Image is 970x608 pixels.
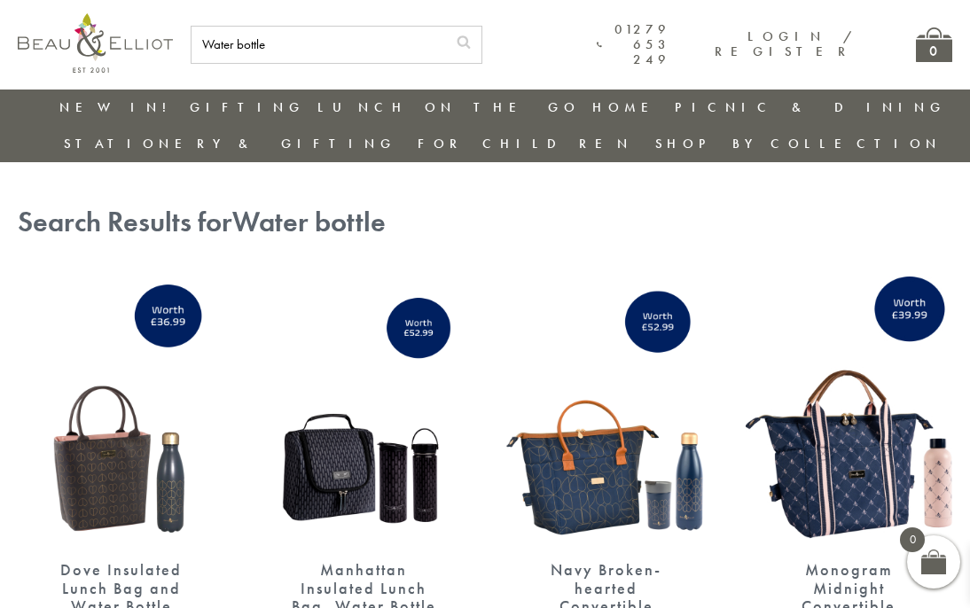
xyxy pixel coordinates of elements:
img: logo [18,13,173,73]
a: Stationery & Gifting [64,135,396,152]
img: Dove Insulated Lunch Bag and Water Bottle [18,277,225,543]
a: Lunch On The Go [317,98,580,116]
a: Gifting [190,98,305,116]
img: Navy Broken-hearted Convertible Lunch Bag, Water Bottle and Travel Mug [503,277,710,543]
a: Login / Register [715,27,854,60]
span: Water bottle [232,204,386,240]
a: Picnic & Dining [675,98,946,116]
a: 0 [916,27,952,62]
img: Monogram Midnight Convertible Lunch Bag and Water Bottle [746,277,953,543]
a: Shop by collection [655,135,942,152]
h1: Search Results for [18,207,952,239]
a: For Children [418,135,633,152]
a: 01279 653 249 [597,22,670,68]
a: Home [592,98,663,116]
input: SEARCH [192,27,446,63]
a: New in! [59,98,178,116]
span: 0 [900,527,925,552]
img: Manhattan Insulated Lunch Bag, Water Bottle and Travel Mug [261,277,468,543]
